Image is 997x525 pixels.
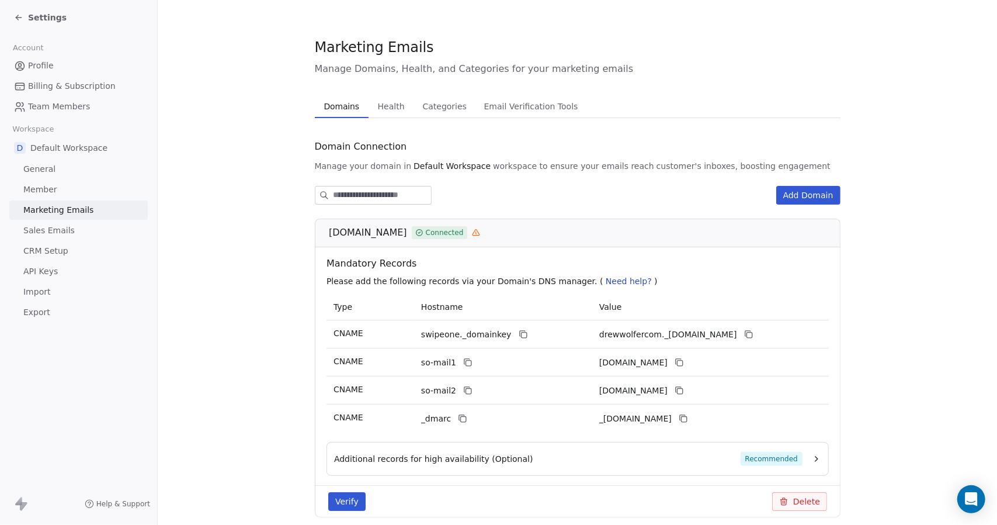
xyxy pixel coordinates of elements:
[599,357,668,369] span: drewwolfercom1.swipeone.email
[334,357,363,366] span: CNAME
[599,329,737,341] span: drewwolfercom._domainkey.swipeone.email
[8,120,59,138] span: Workspace
[740,452,802,466] span: Recommended
[334,301,407,313] p: Type
[14,12,67,23] a: Settings
[329,226,407,240] span: [DOMAIN_NAME]
[14,142,26,154] span: D
[315,160,412,172] span: Manage your domain in
[9,282,148,302] a: Import
[9,303,148,322] a: Export
[23,184,57,196] span: Member
[776,186,840,205] button: Add Domain
[23,265,58,278] span: API Keys
[425,227,463,238] span: Connected
[8,39,48,57] span: Account
[957,485,985,513] div: Open Intercom Messenger
[319,98,364,115] span: Domains
[599,413,672,425] span: _dmarc.swipeone.email
[23,286,50,298] span: Import
[23,224,75,237] span: Sales Emails
[772,492,827,511] button: Delete
[334,453,533,465] span: Additional records for high availability (Optional)
[414,160,491,172] span: Default Workspace
[23,306,50,319] span: Export
[315,39,434,56] span: Marketing Emails
[28,60,54,72] span: Profile
[480,98,583,115] span: Email Verification Tools
[23,204,93,216] span: Marketing Emails
[9,160,148,179] a: General
[9,201,148,220] a: Marketing Emails
[421,357,456,369] span: so-mail1
[9,262,148,281] a: API Keys
[315,62,840,76] span: Manage Domains, Health, and Categories for your marketing emails
[493,160,654,172] span: workspace to ensure your emails reach
[9,77,148,96] a: Billing & Subscription
[373,98,409,115] span: Health
[326,275,833,287] p: Please add the following records via your Domain's DNS manager. ( )
[656,160,831,172] span: customer's inboxes, boosting engagement
[599,385,668,397] span: drewwolfercom2.swipeone.email
[85,499,150,509] a: Help & Support
[23,163,55,175] span: General
[421,385,456,397] span: so-mail2
[599,302,621,312] span: Value
[28,80,116,92] span: Billing & Subscription
[9,241,148,261] a: CRM Setup
[334,329,363,338] span: CNAME
[328,492,366,511] button: Verify
[418,98,471,115] span: Categories
[421,329,512,341] span: swipeone._domainkey
[334,385,363,394] span: CNAME
[28,101,90,113] span: Team Members
[9,56,148,75] a: Profile
[334,413,363,422] span: CNAME
[334,452,821,466] button: Additional records for high availability (Optional)Recommended
[315,140,407,154] span: Domain Connection
[421,413,451,425] span: _dmarc
[9,97,148,116] a: Team Members
[30,142,107,154] span: Default Workspace
[9,180,148,199] a: Member
[28,12,67,23] span: Settings
[421,302,463,312] span: Hostname
[23,245,68,257] span: CRM Setup
[9,221,148,240] a: Sales Emails
[606,277,652,286] span: Need help?
[96,499,150,509] span: Help & Support
[326,257,833,271] span: Mandatory Records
